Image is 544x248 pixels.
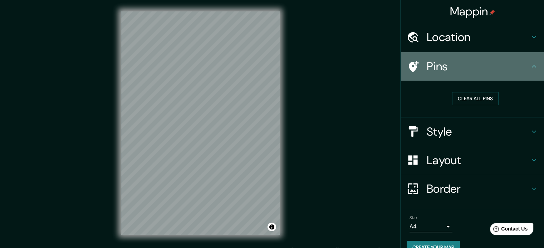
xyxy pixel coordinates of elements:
h4: Pins [427,59,530,74]
label: Size [410,214,417,221]
img: pin-icon.png [489,10,495,15]
div: Style [401,117,544,146]
h4: Layout [427,153,530,167]
div: Layout [401,146,544,174]
div: Location [401,23,544,51]
button: Toggle attribution [268,223,276,231]
h4: Location [427,30,530,44]
iframe: Help widget launcher [480,220,536,240]
h4: Style [427,125,530,139]
button: Clear all pins [452,92,499,105]
canvas: Map [121,11,280,235]
h4: Mappin [450,4,495,19]
h4: Border [427,182,530,196]
div: Pins [401,52,544,81]
div: A4 [410,221,452,232]
div: Border [401,174,544,203]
